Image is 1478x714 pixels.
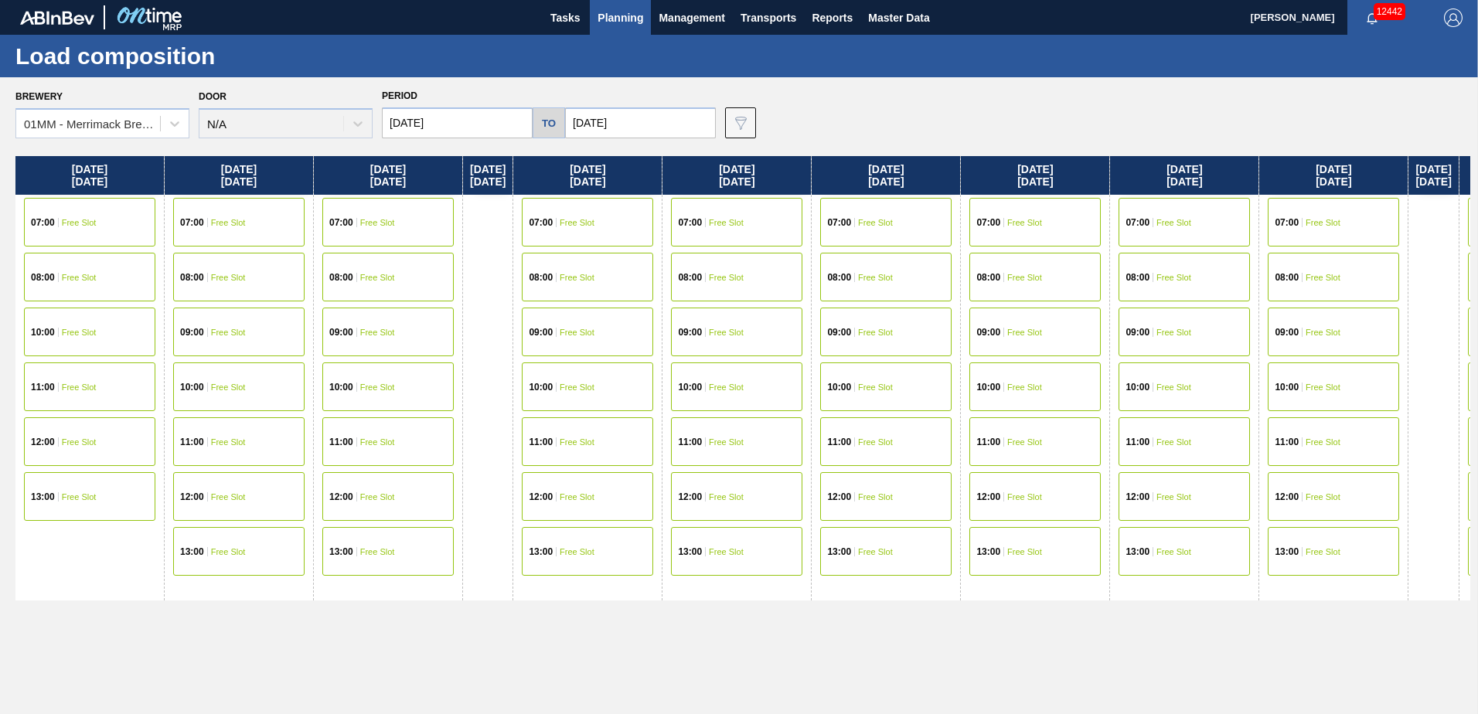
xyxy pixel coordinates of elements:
[1007,273,1042,282] span: Free Slot
[360,437,395,447] span: Free Slot
[858,218,893,227] span: Free Slot
[31,437,55,447] span: 12:00
[868,8,929,27] span: Master Data
[1306,328,1340,337] span: Free Slot
[678,328,702,337] span: 09:00
[858,273,893,282] span: Free Slot
[560,328,594,337] span: Free Slot
[31,218,55,227] span: 07:00
[1156,492,1191,501] span: Free Slot
[858,328,893,337] span: Free Slot
[165,156,313,195] div: [DATE] [DATE]
[709,437,744,447] span: Free Slot
[976,218,1000,227] span: 07:00
[31,492,55,501] span: 13:00
[1126,492,1149,501] span: 12:00
[858,437,893,447] span: Free Slot
[360,492,395,501] span: Free Slot
[678,547,702,556] span: 13:00
[827,437,851,447] span: 11:00
[329,492,353,501] span: 12:00
[731,114,750,132] img: icon-filter-gray
[211,437,246,447] span: Free Slot
[560,547,594,556] span: Free Slot
[961,156,1109,195] div: [DATE] [DATE]
[211,273,246,282] span: Free Slot
[1275,492,1299,501] span: 12:00
[560,492,594,501] span: Free Slot
[211,328,246,337] span: Free Slot
[15,156,164,195] div: [DATE] [DATE]
[827,218,851,227] span: 07:00
[1275,328,1299,337] span: 09:00
[678,273,702,282] span: 08:00
[709,382,744,392] span: Free Slot
[678,437,702,447] span: 11:00
[1275,218,1299,227] span: 07:00
[1126,437,1149,447] span: 11:00
[976,437,1000,447] span: 11:00
[360,218,395,227] span: Free Slot
[709,547,744,556] span: Free Slot
[827,547,851,556] span: 13:00
[360,382,395,392] span: Free Slot
[1007,328,1042,337] span: Free Slot
[180,492,204,501] span: 12:00
[1374,3,1405,20] span: 12442
[529,492,553,501] span: 12:00
[560,382,594,392] span: Free Slot
[1156,273,1191,282] span: Free Slot
[976,492,1000,501] span: 12:00
[560,437,594,447] span: Free Slot
[62,492,97,501] span: Free Slot
[529,437,553,447] span: 11:00
[678,382,702,392] span: 10:00
[15,91,63,102] label: Brewery
[598,8,643,27] span: Planning
[1126,547,1149,556] span: 13:00
[1156,328,1191,337] span: Free Slot
[1126,382,1149,392] span: 10:00
[463,156,513,195] div: [DATE] [DATE]
[1007,492,1042,501] span: Free Slot
[741,8,796,27] span: Transports
[1156,382,1191,392] span: Free Slot
[1275,437,1299,447] span: 11:00
[180,218,204,227] span: 07:00
[976,547,1000,556] span: 13:00
[329,547,353,556] span: 13:00
[31,273,55,282] span: 08:00
[560,273,594,282] span: Free Slot
[180,382,204,392] span: 10:00
[858,547,893,556] span: Free Slot
[1126,328,1149,337] span: 09:00
[24,117,162,131] div: 01MM - Merrimack Brewery
[1007,547,1042,556] span: Free Slot
[1347,7,1397,29] button: Notifications
[1110,156,1258,195] div: [DATE] [DATE]
[360,547,395,556] span: Free Slot
[1156,437,1191,447] span: Free Slot
[827,382,851,392] span: 10:00
[1306,437,1340,447] span: Free Slot
[827,328,851,337] span: 09:00
[1444,8,1463,27] img: Logout
[62,273,97,282] span: Free Slot
[180,273,204,282] span: 08:00
[211,492,246,501] span: Free Slot
[529,547,553,556] span: 13:00
[180,547,204,556] span: 13:00
[199,91,226,102] label: Door
[1275,273,1299,282] span: 08:00
[382,90,417,101] span: Period
[976,328,1000,337] span: 09:00
[529,328,553,337] span: 09:00
[62,437,97,447] span: Free Slot
[529,273,553,282] span: 08:00
[976,382,1000,392] span: 10:00
[709,492,744,501] span: Free Slot
[560,218,594,227] span: Free Slot
[1007,382,1042,392] span: Free Slot
[709,328,744,337] span: Free Slot
[659,8,725,27] span: Management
